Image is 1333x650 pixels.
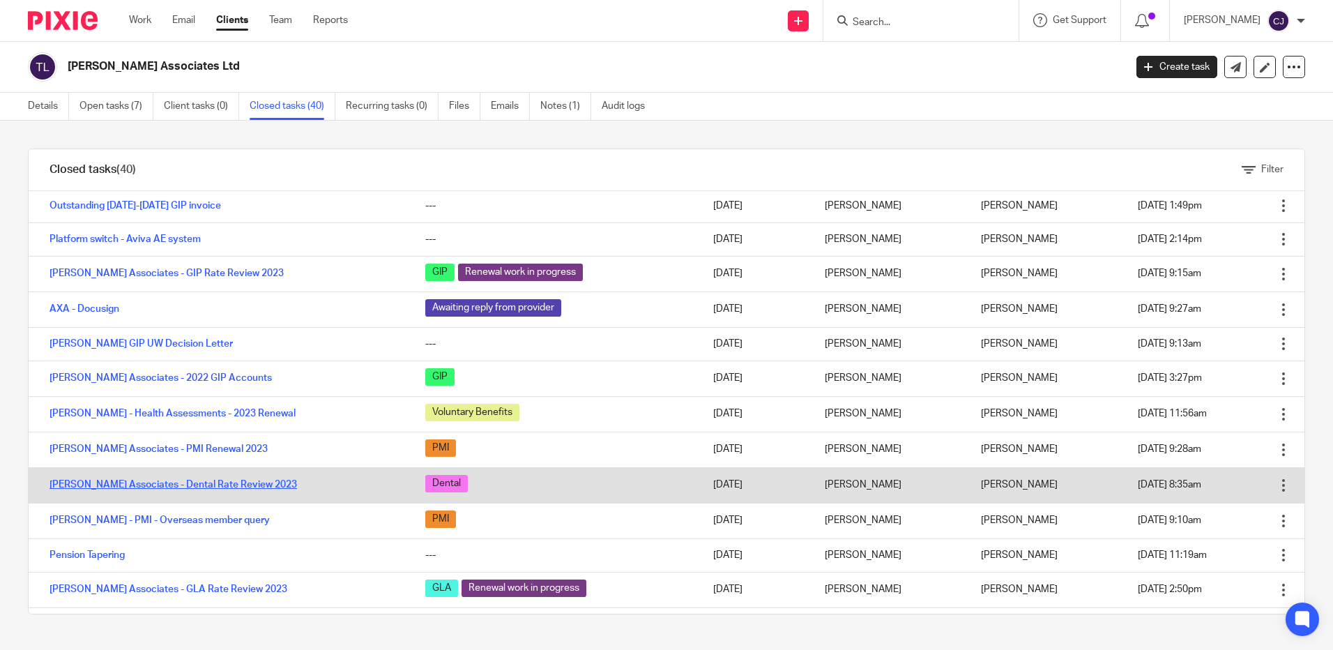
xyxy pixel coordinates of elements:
[1138,515,1201,525] span: [DATE] 9:10am
[28,11,98,30] img: Pixie
[981,339,1058,349] span: [PERSON_NAME]
[49,304,119,314] a: AXA - Docusign
[425,299,561,317] span: Awaiting reply from provider
[981,515,1058,525] span: [PERSON_NAME]
[49,480,297,490] a: [PERSON_NAME] Associates - Dental Rate Review 2023
[49,584,287,594] a: [PERSON_NAME] Associates - GLA Rate Review 2023
[699,361,811,396] td: [DATE]
[1138,339,1201,349] span: [DATE] 9:13am
[1138,201,1202,211] span: [DATE] 1:49pm
[491,93,530,120] a: Emails
[250,93,335,120] a: Closed tasks (40)
[1138,584,1202,594] span: [DATE] 2:50pm
[425,475,468,492] span: Dental
[811,292,967,327] td: [PERSON_NAME]
[164,93,239,120] a: Client tasks (0)
[1138,234,1202,244] span: [DATE] 2:14pm
[172,13,195,27] a: Email
[981,480,1058,490] span: [PERSON_NAME]
[425,199,685,213] div: ---
[811,467,967,503] td: [PERSON_NAME]
[28,93,69,120] a: Details
[1138,373,1202,383] span: [DATE] 3:27pm
[425,404,519,421] span: Voluntary Benefits
[1138,409,1207,418] span: [DATE] 11:56am
[811,256,967,292] td: [PERSON_NAME]
[458,264,583,281] span: Renewal work in progress
[1138,550,1207,560] span: [DATE] 11:19am
[699,572,811,607] td: [DATE]
[425,580,458,597] span: GLA
[699,327,811,361] td: [DATE]
[1184,13,1260,27] p: [PERSON_NAME]
[699,538,811,572] td: [DATE]
[49,444,268,454] a: [PERSON_NAME] Associates - PMI Renewal 2023
[1136,56,1217,78] a: Create task
[699,607,811,641] td: [DATE]
[981,269,1058,278] span: [PERSON_NAME]
[981,234,1058,244] span: [PERSON_NAME]
[49,234,201,244] a: Platform switch - Aviva AE system
[981,409,1058,418] span: [PERSON_NAME]
[49,409,296,418] a: [PERSON_NAME] - Health Assessments - 2023 Renewal
[811,327,967,361] td: [PERSON_NAME]
[981,304,1058,314] span: [PERSON_NAME]
[1138,444,1201,454] span: [DATE] 9:28am
[49,515,270,525] a: [PERSON_NAME] - PMI - Overseas member query
[981,444,1058,454] span: [PERSON_NAME]
[811,222,967,256] td: [PERSON_NAME]
[699,467,811,503] td: [DATE]
[1138,269,1201,278] span: [DATE] 9:15am
[540,93,591,120] a: Notes (1)
[49,373,272,383] a: [PERSON_NAME] Associates - 2022 GIP Accounts
[851,17,977,29] input: Search
[449,93,480,120] a: Files
[425,264,455,281] span: GIP
[981,201,1058,211] span: [PERSON_NAME]
[1138,480,1201,490] span: [DATE] 8:35am
[129,13,151,27] a: Work
[981,584,1058,594] span: [PERSON_NAME]
[699,503,811,538] td: [DATE]
[811,396,967,432] td: [PERSON_NAME]
[602,93,655,120] a: Audit logs
[425,548,685,562] div: ---
[1267,10,1290,32] img: svg%3E
[811,189,967,222] td: [PERSON_NAME]
[269,13,292,27] a: Team
[981,373,1058,383] span: [PERSON_NAME]
[425,511,456,528] span: PMI
[79,93,153,120] a: Open tasks (7)
[699,396,811,432] td: [DATE]
[49,339,233,349] a: [PERSON_NAME] GIP UW Decision Letter
[699,432,811,467] td: [DATE]
[699,189,811,222] td: [DATE]
[116,164,136,175] span: (40)
[811,572,967,607] td: [PERSON_NAME]
[699,222,811,256] td: [DATE]
[49,269,284,278] a: [PERSON_NAME] Associates - GIP Rate Review 2023
[346,93,439,120] a: Recurring tasks (0)
[811,503,967,538] td: [PERSON_NAME]
[28,52,57,82] img: svg%3E
[216,13,248,27] a: Clients
[68,59,906,74] h2: [PERSON_NAME] Associates Ltd
[1053,15,1106,25] span: Get Support
[1138,304,1201,314] span: [DATE] 9:27am
[811,432,967,467] td: [PERSON_NAME]
[425,232,685,246] div: ---
[981,550,1058,560] span: [PERSON_NAME]
[699,256,811,292] td: [DATE]
[699,292,811,327] td: [DATE]
[49,162,136,177] h1: Closed tasks
[811,361,967,396] td: [PERSON_NAME]
[811,607,967,641] td: [PERSON_NAME]
[425,337,685,351] div: ---
[425,439,456,457] span: PMI
[1261,165,1284,174] span: Filter
[811,538,967,572] td: [PERSON_NAME]
[425,368,455,386] span: GIP
[462,580,586,597] span: Renewal work in progress
[49,201,221,211] a: Outstanding [DATE]-[DATE] GIP invoice
[313,13,348,27] a: Reports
